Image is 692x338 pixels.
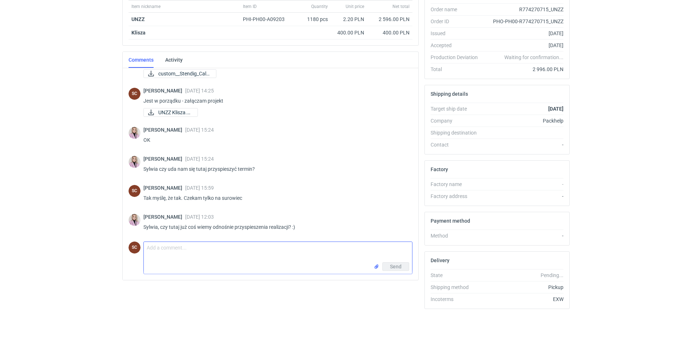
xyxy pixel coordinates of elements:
a: UNZZ Klisza.pdf [143,108,198,117]
div: Pickup [484,284,563,291]
div: [DATE] [484,30,563,37]
span: [PERSON_NAME] [143,88,185,94]
em: Waiting for confirmation... [504,54,563,61]
span: Item ID [243,4,257,9]
div: Contact [431,141,484,148]
div: Target ship date [431,105,484,112]
div: Shipping destination [431,129,484,136]
h2: Delivery [431,257,449,263]
div: custom__Stendig_Calendars__UNZZ__d0__oR774270715__outside (1).pdf [143,69,216,78]
div: - [484,181,563,188]
div: Accepted [431,42,484,49]
p: Sylwia, czy tutaj już coś wiemy odnośnie przyspieszenia realizacji? :) [143,223,407,231]
div: Order name [431,6,484,13]
div: 1180 pcs [294,13,331,26]
div: Production Deviation [431,54,484,61]
span: [DATE] 12:03 [185,214,214,220]
span: [PERSON_NAME] [143,156,185,162]
div: Incoterms [431,296,484,303]
span: [PERSON_NAME] [143,127,185,133]
p: Sylwia czy uda nam się tutaj przyspieszyć termin? [143,165,407,173]
span: Unit price [346,4,364,9]
p: Jest w porządku - załączam projekt [143,96,407,105]
h2: Shipping details [431,91,468,97]
h2: Payment method [431,218,470,224]
div: Factory name [431,181,484,188]
span: [DATE] 15:24 [185,156,214,162]
p: OK [143,136,407,144]
h2: Factory [431,166,448,172]
div: 400.00 PLN [370,29,410,36]
span: custom__Stendig_Cale... [158,70,210,78]
div: - [484,232,563,239]
div: 2 996.00 PLN [484,66,563,73]
div: Total [431,66,484,73]
figcaption: SC [129,88,141,100]
div: Packhelp [484,117,563,124]
div: Company [431,117,484,124]
div: Method [431,232,484,239]
span: Item nickname [131,4,160,9]
figcaption: SC [129,185,141,197]
img: Klaudia Wiśniewska [129,127,141,139]
strong: [DATE] [548,106,563,112]
span: Send [390,264,402,269]
strong: Klisza [131,30,146,36]
span: [PERSON_NAME] [143,185,185,191]
div: State [431,272,484,279]
div: 400.00 PLN [334,29,364,36]
div: Factory address [431,193,484,200]
div: Sylwia Cichórz [129,242,141,253]
a: UNZZ [131,16,145,22]
div: Order ID [431,18,484,25]
span: [PERSON_NAME] [143,214,185,220]
div: EXW [484,296,563,303]
div: Shipping method [431,284,484,291]
div: Sylwia Cichórz [129,185,141,197]
span: [DATE] 15:24 [185,127,214,133]
p: Tak myślę, że tak. Czekam tylko na surowiec [143,194,407,202]
div: PHO-PH00-R774270715_UNZZ [484,18,563,25]
div: 2 596.00 PLN [370,16,410,23]
a: Activity [165,52,183,68]
span: Net total [392,4,410,9]
button: Send [382,262,409,271]
img: Klaudia Wiśniewska [129,156,141,168]
div: - [484,141,563,148]
a: custom__Stendig_Cale... [143,69,216,78]
div: [DATE] [484,42,563,49]
span: Quantity [311,4,328,9]
div: - [484,193,563,200]
div: Sylwia Cichórz [129,88,141,100]
div: R774270715_UNZZ [484,6,563,13]
em: Pending... [541,272,563,278]
figcaption: SC [129,242,141,253]
div: 2.20 PLN [334,16,364,23]
span: [DATE] 15:59 [185,185,214,191]
div: PHI-PH00-A09203 [243,16,292,23]
span: [DATE] 14:25 [185,88,214,94]
div: Issued [431,30,484,37]
a: Comments [129,52,154,68]
img: Klaudia Wiśniewska [129,214,141,226]
span: UNZZ Klisza.pdf [158,108,192,116]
